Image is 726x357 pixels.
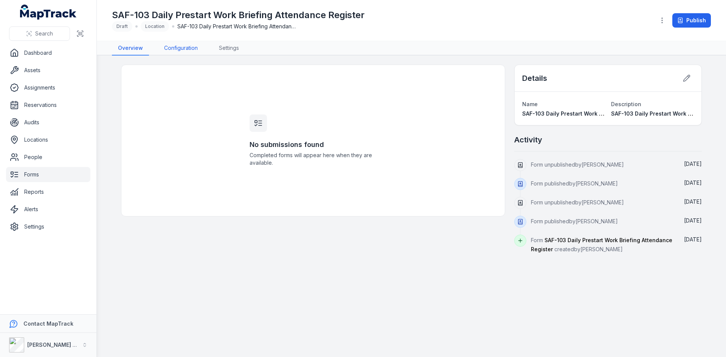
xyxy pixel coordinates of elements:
a: Alerts [6,202,90,217]
button: Publish [672,13,711,28]
h3: No submissions found [250,139,377,150]
span: Form published by [PERSON_NAME] [531,180,618,187]
h1: SAF-103 Daily Prestart Work Briefing Attendance Register [112,9,365,21]
span: [DATE] [684,198,702,205]
span: Completed forms will appear here when they are available. [250,151,377,167]
a: People [6,150,90,165]
span: Form created by [PERSON_NAME] [531,237,672,252]
a: Reservations [6,97,90,113]
span: Search [35,30,53,37]
span: Name [522,101,538,107]
a: Settings [213,41,245,56]
a: MapTrack [20,5,77,20]
time: 6/5/2025, 9:23:00 AM [684,198,702,205]
a: Overview [112,41,149,56]
a: Settings [6,219,90,234]
a: Audits [6,115,90,130]
time: 6/5/2025, 9:33:23 AM [684,179,702,186]
span: [DATE] [684,217,702,224]
span: SAF-103 Daily Prestart Work Briefing Attendance Register [531,237,672,252]
span: Description [611,101,641,107]
span: SAF-103 Daily Prestart Work Briefing Attendance Register [522,110,676,117]
h2: Activity [514,134,542,145]
a: Assets [6,63,90,78]
span: Form published by [PERSON_NAME] [531,218,618,224]
span: [DATE] [684,236,702,243]
span: Form unpublished by [PERSON_NAME] [531,161,624,168]
time: 6/24/2025, 11:07:10 AM [684,161,702,167]
a: Dashboard [6,45,90,60]
a: Locations [6,132,90,147]
span: Form unpublished by [PERSON_NAME] [531,199,624,206]
h2: Details [522,73,547,83]
span: [DATE] [684,161,702,167]
span: [DATE] [684,179,702,186]
a: Reports [6,184,90,199]
div: Location [141,21,169,32]
a: Configuration [158,41,204,56]
button: Search [9,26,70,41]
strong: [PERSON_NAME] Group [27,342,89,348]
strong: Contact MapTrack [23,320,73,327]
time: 6/2/2025, 2:29:27 PM [684,217,702,224]
div: Draft [112,21,132,32]
a: Assignments [6,80,90,95]
time: 6/2/2025, 2:28:30 PM [684,236,702,243]
a: Forms [6,167,90,182]
span: SAF-103 Daily Prestart Work Briefing Attendance Register [177,23,298,30]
